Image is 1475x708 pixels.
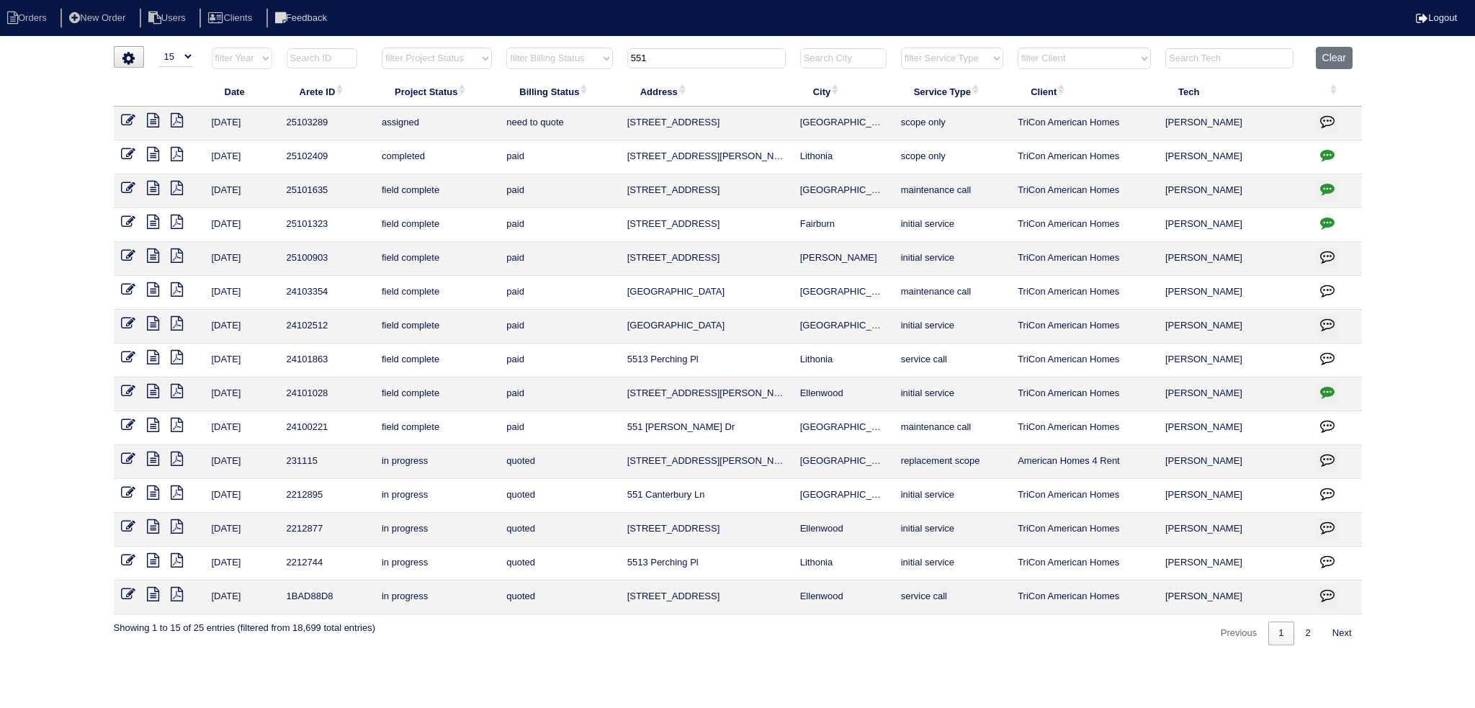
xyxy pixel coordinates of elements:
[499,174,619,208] td: paid
[279,208,375,242] td: 25101323
[1158,344,1309,377] td: [PERSON_NAME]
[1010,445,1158,479] td: American Homes 4 Rent
[620,344,793,377] td: 5513 Perching Pl
[894,174,1010,208] td: maintenance call
[1158,445,1309,479] td: [PERSON_NAME]
[1010,479,1158,513] td: TriCon American Homes
[1158,107,1309,140] td: [PERSON_NAME]
[205,547,279,581] td: [DATE]
[894,344,1010,377] td: service call
[1322,622,1362,645] a: Next
[793,344,894,377] td: Lithonia
[620,479,793,513] td: 551 Canterbury Ln
[266,9,339,28] li: Feedback
[499,76,619,107] th: Billing Status: activate to sort column ascending
[1158,479,1309,513] td: [PERSON_NAME]
[894,107,1010,140] td: scope only
[499,344,619,377] td: paid
[793,140,894,174] td: Lithonia
[205,411,279,445] td: [DATE]
[800,48,887,68] input: Search City
[793,174,894,208] td: [GEOGRAPHIC_DATA]
[1416,12,1457,23] a: Logout
[1158,208,1309,242] td: [PERSON_NAME]
[1158,547,1309,581] td: [PERSON_NAME]
[375,140,499,174] td: completed
[1296,622,1321,645] a: 2
[793,513,894,547] td: Ellenwood
[1010,581,1158,614] td: TriCon American Homes
[375,276,499,310] td: field complete
[1010,276,1158,310] td: TriCon American Homes
[279,445,375,479] td: 231115
[375,344,499,377] td: field complete
[1010,208,1158,242] td: TriCon American Homes
[279,76,375,107] th: Arete ID: activate to sort column ascending
[499,107,619,140] td: need to quote
[375,242,499,276] td: field complete
[620,547,793,581] td: 5513 Perching Pl
[1010,242,1158,276] td: TriCon American Homes
[1158,513,1309,547] td: [PERSON_NAME]
[205,513,279,547] td: [DATE]
[1010,140,1158,174] td: TriCon American Homes
[375,547,499,581] td: in progress
[499,377,619,411] td: paid
[1158,174,1309,208] td: [PERSON_NAME]
[894,513,1010,547] td: initial service
[499,242,619,276] td: paid
[499,208,619,242] td: paid
[620,76,793,107] th: Address: activate to sort column ascending
[279,377,375,411] td: 24101028
[205,377,279,411] td: [DATE]
[199,9,264,28] li: Clients
[499,479,619,513] td: quoted
[205,581,279,614] td: [DATE]
[793,310,894,344] td: [GEOGRAPHIC_DATA]
[793,208,894,242] td: Fairburn
[1010,547,1158,581] td: TriCon American Homes
[1010,107,1158,140] td: TriCon American Homes
[793,479,894,513] td: [GEOGRAPHIC_DATA]
[1316,47,1353,69] button: Clear
[205,276,279,310] td: [DATE]
[279,479,375,513] td: 2212895
[375,76,499,107] th: Project Status: activate to sort column ascending
[894,547,1010,581] td: initial service
[894,208,1010,242] td: initial service
[620,581,793,614] td: [STREET_ADDRESS]
[205,310,279,344] td: [DATE]
[1158,140,1309,174] td: [PERSON_NAME]
[1158,411,1309,445] td: [PERSON_NAME]
[620,107,793,140] td: [STREET_ADDRESS]
[375,445,499,479] td: in progress
[375,479,499,513] td: in progress
[205,479,279,513] td: [DATE]
[279,547,375,581] td: 2212744
[375,513,499,547] td: in progress
[620,208,793,242] td: [STREET_ADDRESS]
[1268,622,1294,645] a: 1
[279,344,375,377] td: 24101863
[620,445,793,479] td: [STREET_ADDRESS][PERSON_NAME]
[1158,242,1309,276] td: [PERSON_NAME]
[375,581,499,614] td: in progress
[620,276,793,310] td: [GEOGRAPHIC_DATA]
[793,76,894,107] th: City: activate to sort column ascending
[1158,276,1309,310] td: [PERSON_NAME]
[620,377,793,411] td: [STREET_ADDRESS][PERSON_NAME]
[793,411,894,445] td: [GEOGRAPHIC_DATA]
[620,140,793,174] td: [STREET_ADDRESS][PERSON_NAME]
[205,242,279,276] td: [DATE]
[793,377,894,411] td: Ellenwood
[140,9,197,28] li: Users
[499,310,619,344] td: paid
[499,276,619,310] td: paid
[620,513,793,547] td: [STREET_ADDRESS]
[375,411,499,445] td: field complete
[205,445,279,479] td: [DATE]
[1158,310,1309,344] td: [PERSON_NAME]
[60,9,137,28] li: New Order
[793,242,894,276] td: [PERSON_NAME]
[499,445,619,479] td: quoted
